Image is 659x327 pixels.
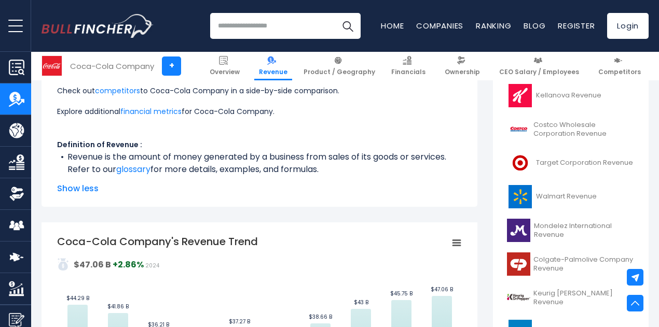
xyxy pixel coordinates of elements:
[501,149,641,177] a: Target Corporation Revenue
[507,286,530,309] img: KDP logo
[120,106,182,117] a: financial metrics
[507,219,531,242] img: MDLZ logo
[507,84,533,107] img: K logo
[558,20,595,31] a: Register
[299,52,380,80] a: Product / Geography
[387,52,430,80] a: Financials
[259,68,287,76] span: Revenue
[598,68,641,76] span: Competitors
[70,60,154,72] div: Coca-Cola Company
[74,259,111,271] strong: $47.06 B
[476,20,511,31] a: Ranking
[229,318,250,325] text: $37.27 B
[354,298,368,306] text: $43 B
[390,290,413,297] text: $45.75 B
[440,52,485,80] a: Ownership
[113,259,144,271] strong: +2.86%
[524,20,545,31] a: Blog
[162,56,181,76] a: +
[66,294,89,302] text: $44.29 B
[57,84,462,97] p: Check out to Coca-Cola Company in a side-by-side comparison.
[57,234,258,249] tspan: Coca-Cola Company's Revenue Trend
[507,185,533,208] img: WMT logo
[381,20,404,31] a: Home
[501,182,641,211] a: Walmart Revenue
[501,115,641,144] a: Costco Wholesale Corporation Revenue
[391,68,425,76] span: Financials
[594,52,646,80] a: Competitors
[116,163,150,175] a: glossary
[335,13,361,39] button: Search
[42,14,154,38] img: Bullfincher logo
[107,303,129,310] text: $41.86 B
[254,52,292,80] a: Revenue
[607,13,649,39] a: Login
[57,139,142,150] b: Definition of Revenue :
[9,186,24,202] img: Ownership
[431,286,453,293] text: $47.06 B
[507,252,530,276] img: CL logo
[501,216,641,245] a: Mondelez International Revenue
[57,151,462,176] li: Revenue is the amount of money generated by a business from sales of its goods or services. Refer...
[507,118,530,141] img: COST logo
[501,283,641,312] a: Keurig [PERSON_NAME] Revenue
[210,68,240,76] span: Overview
[416,20,463,31] a: Companies
[57,105,462,118] p: Explore additional for Coca-Cola Company.
[501,250,641,278] a: Colgate-Palmolive Company Revenue
[95,86,140,96] a: competitors
[145,262,159,269] span: 2024
[57,258,70,271] img: addasd
[42,56,62,76] img: KO logo
[495,52,584,80] a: CEO Salary / Employees
[445,68,480,76] span: Ownership
[42,14,153,38] a: Go to homepage
[57,182,462,195] span: Show less
[507,151,533,175] img: TGT logo
[501,81,641,110] a: Kellanova Revenue
[304,68,375,76] span: Product / Geography
[309,313,332,321] text: $38.66 B
[205,52,244,80] a: Overview
[499,68,579,76] span: CEO Salary / Employees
